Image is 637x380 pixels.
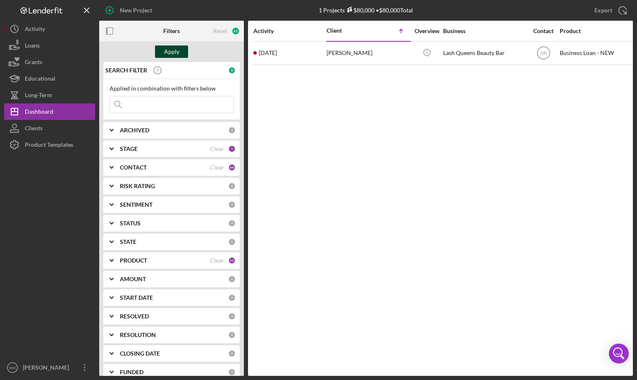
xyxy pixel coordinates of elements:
[345,7,375,14] div: $80,000
[120,220,141,227] b: STATUS
[228,275,236,283] div: 0
[25,87,52,105] div: Long-Term
[99,2,160,19] button: New Project
[4,37,95,54] button: Loans
[4,103,95,120] button: Dashboard
[228,368,236,376] div: 0
[228,313,236,320] div: 0
[411,28,442,34] div: Overview
[155,45,188,58] button: Apply
[327,27,368,34] div: Client
[228,331,236,339] div: 0
[228,220,236,227] div: 0
[594,2,612,19] div: Export
[228,182,236,190] div: 0
[528,28,559,34] div: Contact
[586,2,633,19] button: Export
[228,67,236,74] div: 0
[25,120,43,139] div: Clients
[4,87,95,103] button: Long-Term
[25,136,73,155] div: Product Templates
[120,294,153,301] b: START DATE
[120,127,149,134] b: ARCHIVED
[443,42,526,64] div: Lash Queens Beauty Bar
[228,201,236,208] div: 0
[120,183,155,189] b: RISK RATING
[25,103,53,122] div: Dashboard
[120,257,147,264] b: PRODUCT
[110,85,234,92] div: Applied in combination with filters below
[443,28,526,34] div: Business
[540,50,547,56] text: AR
[105,67,147,74] b: SEARCH FILTER
[253,28,326,34] div: Activity
[120,350,160,357] b: CLOSING DATE
[319,7,413,14] div: 1 Projects • $80,000 Total
[228,127,236,134] div: 0
[120,369,143,375] b: FUNDED
[228,145,236,153] div: 5
[163,28,180,34] b: Filters
[120,313,149,320] b: RESOLVED
[120,2,152,19] div: New Project
[164,45,179,58] div: Apply
[25,37,40,56] div: Loans
[120,201,153,208] b: SENTIMENT
[4,359,95,376] button: MM[PERSON_NAME]
[120,332,156,338] b: RESOLUTION
[259,50,277,56] time: 2024-07-03 19:54
[210,164,224,171] div: Clear
[231,27,240,35] div: 61
[228,350,236,357] div: 0
[25,54,42,72] div: Grants
[120,276,146,282] b: AMOUNT
[25,21,45,39] div: Activity
[4,70,95,87] button: Educational
[228,238,236,246] div: 0
[228,257,236,264] div: 12
[25,70,55,89] div: Educational
[213,28,227,34] div: Reset
[120,164,147,171] b: CONTACT
[4,21,95,37] button: Activity
[228,164,236,171] div: 44
[210,146,224,152] div: Clear
[21,359,74,378] div: [PERSON_NAME]
[210,257,224,264] div: Clear
[609,344,629,363] div: Open Intercom Messenger
[120,239,136,245] b: STATE
[327,42,409,64] div: [PERSON_NAME]
[228,294,236,301] div: 0
[120,146,138,152] b: STAGE
[4,120,95,136] button: Clients
[9,366,16,370] text: MM
[4,136,95,153] button: Product Templates
[4,54,95,70] button: Grants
